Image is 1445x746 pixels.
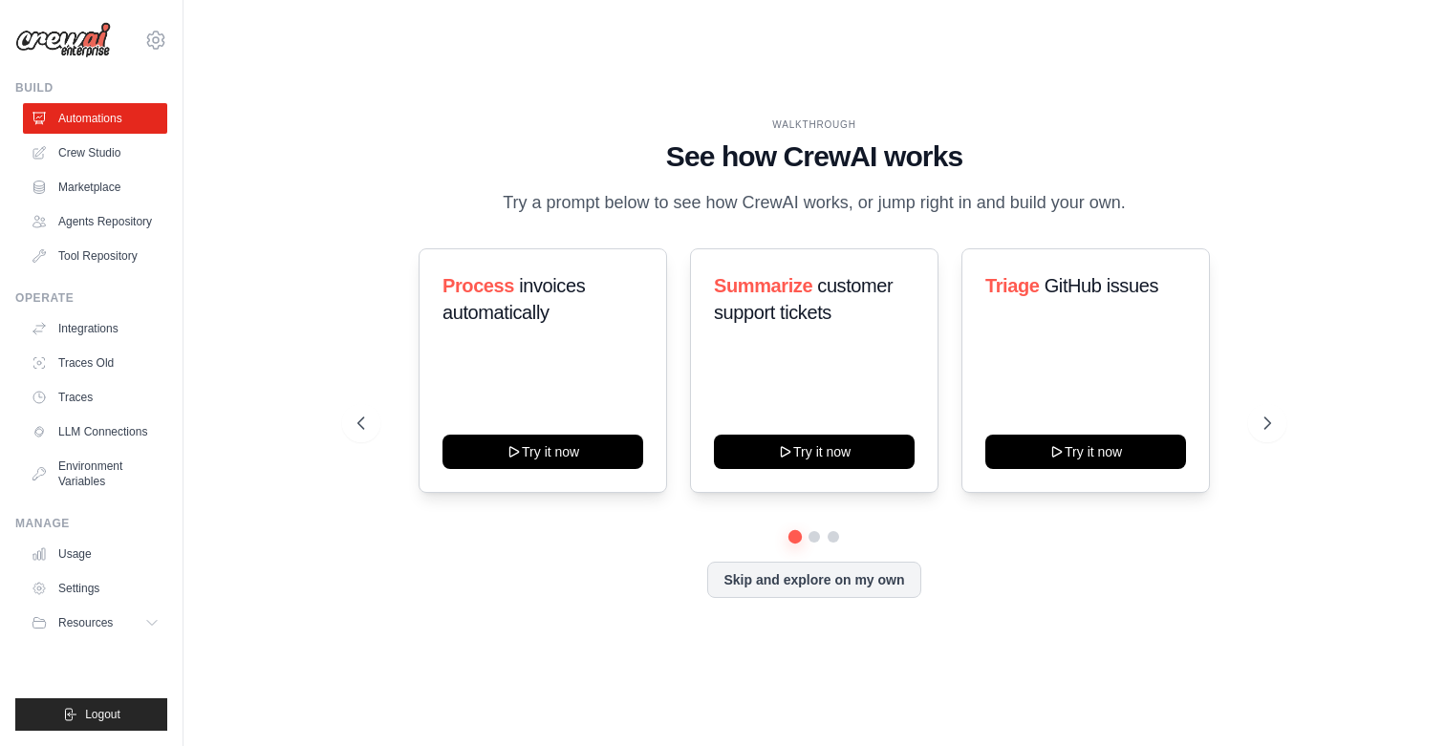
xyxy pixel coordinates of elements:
button: Resources [23,607,167,638]
div: Manage [15,516,167,531]
a: Settings [23,573,167,604]
button: Try it now [985,435,1186,469]
a: Traces Old [23,348,167,378]
span: Process [442,275,514,296]
button: Logout [15,698,167,731]
p: Try a prompt below to see how CrewAI works, or jump right in and build your own. [493,189,1135,217]
span: Resources [58,615,113,630]
div: WALKTHROUGH [357,117,1272,132]
a: Automations [23,103,167,134]
div: Build [15,80,167,96]
a: Traces [23,382,167,413]
span: GitHub issues [1045,275,1158,296]
span: Triage [985,275,1040,296]
button: Skip and explore on my own [707,562,920,598]
a: Integrations [23,313,167,344]
span: Logout [85,707,120,722]
a: Crew Studio [23,138,167,168]
a: Marketplace [23,172,167,202]
div: Operate [15,290,167,306]
h1: See how CrewAI works [357,139,1272,174]
img: Logo [15,22,111,58]
span: Summarize [714,275,812,296]
span: customer support tickets [714,275,893,323]
a: Environment Variables [23,451,167,497]
button: Try it now [714,435,915,469]
a: LLM Connections [23,416,167,447]
a: Usage [23,539,167,569]
button: Try it now [442,435,643,469]
a: Agents Repository [23,206,167,237]
span: invoices automatically [442,275,585,323]
a: Tool Repository [23,241,167,271]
